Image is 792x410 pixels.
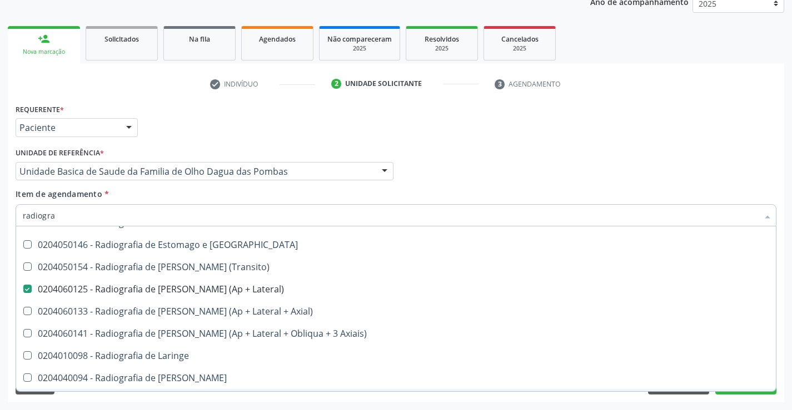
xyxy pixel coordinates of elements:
[492,44,547,53] div: 2025
[23,262,769,271] div: 0204050154 - Radiografia de [PERSON_NAME] (Transito)
[327,44,392,53] div: 2025
[19,166,371,177] span: Unidade Basica de Saude da Familia de Olho Dagua das Pombas
[19,122,115,133] span: Paciente
[16,189,102,199] span: Item de agendamento
[23,240,769,249] div: 0204050146 - Radiografia de Estomago e [GEOGRAPHIC_DATA]
[189,34,210,44] span: Na fila
[23,204,758,226] input: Buscar por procedimentos
[425,34,459,44] span: Resolvidos
[23,285,769,293] div: 0204060125 - Radiografia de [PERSON_NAME] (Ap + Lateral)
[23,351,769,360] div: 0204010098 - Radiografia de Laringe
[331,79,341,89] div: 2
[16,101,64,118] label: Requerente
[23,329,769,338] div: 0204060141 - Radiografia de [PERSON_NAME] (Ap + Lateral + Obliqua + 3 Axiais)
[23,307,769,316] div: 0204060133 - Radiografia de [PERSON_NAME] (Ap + Lateral + Axial)
[259,34,296,44] span: Agendados
[23,373,769,382] div: 0204040094 - Radiografia de [PERSON_NAME]
[414,44,470,53] div: 2025
[501,34,539,44] span: Cancelados
[38,33,50,45] div: person_add
[345,79,422,89] div: Unidade solicitante
[16,145,104,162] label: Unidade de referência
[327,34,392,44] span: Não compareceram
[104,34,139,44] span: Solicitados
[16,48,72,56] div: Nova marcação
